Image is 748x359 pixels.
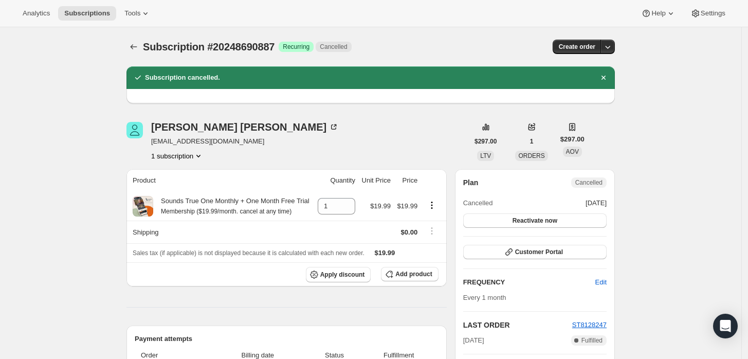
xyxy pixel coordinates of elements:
span: Cancelled [575,178,603,187]
button: 1 [524,134,540,149]
span: Settings [701,9,725,17]
button: Subscriptions [126,40,141,54]
button: Analytics [16,6,56,21]
span: Every 1 month [463,294,506,301]
button: Product actions [151,151,204,161]
div: Sounds True One Monthly + One Month Free Trial [153,196,309,217]
span: $19.99 [397,202,417,210]
span: AOV [566,148,579,155]
span: ORDERS [518,152,544,159]
span: [DATE] [586,198,607,208]
button: Subscriptions [58,6,116,21]
button: $297.00 [468,134,503,149]
h2: LAST ORDER [463,320,572,330]
span: [EMAIL_ADDRESS][DOMAIN_NAME] [151,136,339,147]
div: [PERSON_NAME] [PERSON_NAME] [151,122,339,132]
span: Help [651,9,665,17]
span: Reactivate now [513,217,557,225]
span: $19.99 [370,202,391,210]
button: Help [635,6,682,21]
span: Subscription #20248690887 [143,41,275,52]
span: Sales tax (if applicable) is not displayed because it is calculated with each new order. [133,249,364,257]
button: Add product [381,267,438,281]
button: Customer Portal [463,245,607,259]
span: Cancelled [320,43,347,51]
button: ST8128247 [572,320,607,330]
h2: Payment attempts [135,334,439,344]
small: Membership ($19.99/month. cancel at any time) [161,208,291,215]
span: Recurring [283,43,309,51]
th: Price [394,169,421,192]
img: product img [133,196,153,217]
span: Cancelled [463,198,493,208]
button: Settings [684,6,732,21]
span: Add product [395,270,432,278]
button: Shipping actions [424,225,440,237]
span: $297.00 [475,137,497,146]
h2: FREQUENCY [463,277,595,288]
span: Analytics [23,9,50,17]
button: Dismiss notification [596,70,611,85]
button: Edit [589,274,613,291]
span: $297.00 [560,134,585,145]
span: Subscriptions [64,9,110,17]
th: Unit Price [358,169,394,192]
button: Tools [118,6,157,21]
span: $0.00 [401,228,418,236]
th: Quantity [314,169,358,192]
h2: Plan [463,177,479,188]
span: $19.99 [375,249,395,257]
span: Customer Portal [515,248,563,256]
span: Tools [124,9,140,17]
span: Apply discount [320,271,365,279]
button: Reactivate now [463,213,607,228]
span: 1 [530,137,534,146]
th: Shipping [126,221,314,243]
button: Product actions [424,200,440,211]
span: Edit [595,277,607,288]
button: Create order [553,40,601,54]
span: Rebecca Teebay-Webb [126,122,143,138]
a: ST8128247 [572,321,607,329]
div: Open Intercom Messenger [713,314,738,338]
th: Product [126,169,314,192]
span: Fulfilled [581,336,603,345]
h2: Subscription cancelled. [145,73,220,83]
span: LTV [480,152,491,159]
button: Apply discount [306,267,371,282]
span: [DATE] [463,335,484,346]
span: Create order [559,43,595,51]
